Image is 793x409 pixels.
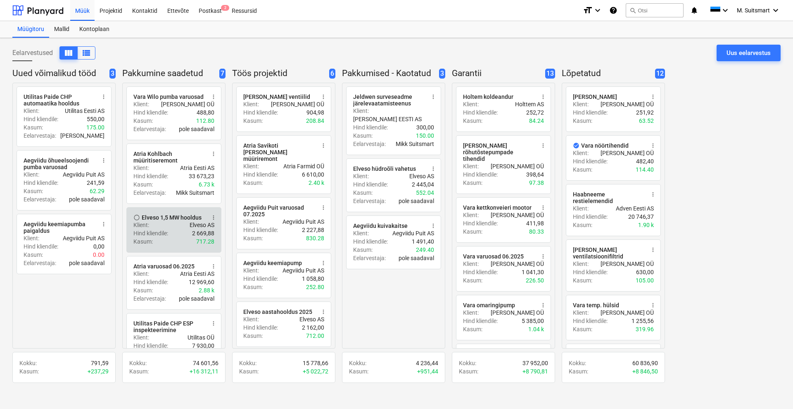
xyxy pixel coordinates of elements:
div: Holtem koldeandur [463,93,513,100]
p: [PERSON_NAME] OÜ [271,100,324,108]
p: Klient : [463,211,479,219]
p: Klient : [353,172,369,180]
div: Elveso 1,5 MW hooldus [142,214,202,221]
p: 114.40 [636,165,654,174]
span: more_vert [320,309,327,315]
p: 60 836,90 [632,359,658,367]
p: 62.29 [90,187,104,195]
p: Kasum : [243,117,263,125]
p: Hind kliendile : [573,108,608,117]
p: Kasum : [24,187,43,195]
a: Mallid [49,21,74,38]
p: Kasum : [353,246,373,254]
p: Klient : [573,309,589,317]
p: Klient : [463,309,479,317]
p: Kasum : [133,286,153,294]
p: 1.04 k [528,325,544,333]
p: Hind kliendile : [243,170,278,179]
span: more_vert [430,165,437,172]
p: Klient : [243,218,259,226]
p: 6 610,00 [302,170,324,179]
p: 300,00 [416,123,434,132]
div: Utilitas Paide CHP automaatika hooldus [24,93,95,107]
p: [PERSON_NAME] OÜ [601,309,654,317]
p: Klient : [463,100,479,108]
p: 74 601,56 [193,359,218,367]
div: Kontoplaan [74,21,114,38]
p: Klient : [133,333,149,342]
p: 7 930,00 [192,342,214,350]
p: 6.73 k [199,180,214,189]
p: 97.38 [529,179,544,187]
p: [PERSON_NAME] OÜ [601,100,654,108]
span: Märgi tehtuks [133,214,140,221]
p: Kasum : [463,179,482,187]
p: Hind kliendile : [463,108,498,117]
p: pole saadaval [69,195,104,203]
p: [PERSON_NAME] OÜ [491,162,544,170]
p: 830.28 [306,234,324,242]
button: Otsi [626,3,684,17]
p: 2.40 k [309,179,324,187]
p: 37 952,00 [522,359,548,367]
p: Klient : [24,107,39,115]
p: Hind kliendile : [573,213,608,221]
p: Kokku : [459,359,476,367]
p: 249.40 [416,246,434,254]
div: [PERSON_NAME] ventiilid [243,93,310,100]
p: Eelarvestaja : [133,294,166,303]
p: Kasum : [353,189,373,197]
p: Kasum : [133,180,153,189]
span: more_vert [540,253,546,260]
p: Lõpetatud [562,68,652,79]
p: Hind kliendile : [463,317,498,325]
p: Klient : [243,266,259,275]
div: Aegviidu Puit varuosad 07.2025 [243,204,315,218]
p: + 237,29 [88,367,109,376]
p: [PERSON_NAME] OÜ [491,211,544,219]
div: [PERSON_NAME] rõhutõstepumpade tihendid [463,142,535,162]
p: Klient : [243,162,259,170]
p: Hind kliendile : [353,123,388,132]
span: more_vert [320,204,327,211]
p: Hind kliendile : [463,268,498,276]
p: Kasum : [573,276,592,285]
p: Klient : [24,170,39,179]
p: 252,72 [526,108,544,117]
span: search [629,7,636,14]
p: Kokku : [239,359,256,367]
p: Kasum : [243,283,263,291]
p: Hind kliendile : [353,237,388,246]
p: Hind kliendile : [353,180,388,189]
p: pole saadaval [399,254,434,262]
p: Kasum : [463,117,482,125]
p: 2.88 k [199,286,214,294]
p: 15 778,66 [303,359,328,367]
p: + 951,44 [417,367,438,376]
p: [PERSON_NAME] OÜ [161,100,214,108]
p: Elveso AS [409,172,434,180]
p: Kasum : [353,132,373,140]
p: pole saadaval [179,294,214,303]
p: 904,98 [306,108,324,117]
p: 150.00 [416,132,434,140]
p: Hind kliendile : [243,108,278,117]
button: Uus eelarvestus [717,45,781,61]
p: Kasum : [243,179,263,187]
p: + 5 022,72 [303,367,328,376]
span: more_vert [210,93,217,100]
p: 20 746,37 [628,213,654,221]
i: format_size [583,5,593,15]
p: 1 041,30 [522,268,544,276]
p: Kasum : [243,332,263,340]
span: Kuva veergudena [64,48,74,58]
div: Uus eelarvestus [727,48,771,58]
div: Müügitoru [12,21,49,38]
span: 7 [219,69,226,79]
span: more_vert [650,191,656,198]
div: [PERSON_NAME] [573,93,617,100]
span: more_vert [210,214,217,221]
p: Aegviidu Puit AS [392,229,434,237]
p: 226.50 [526,276,544,285]
div: Vara kettkonveieri mootor [463,204,532,211]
